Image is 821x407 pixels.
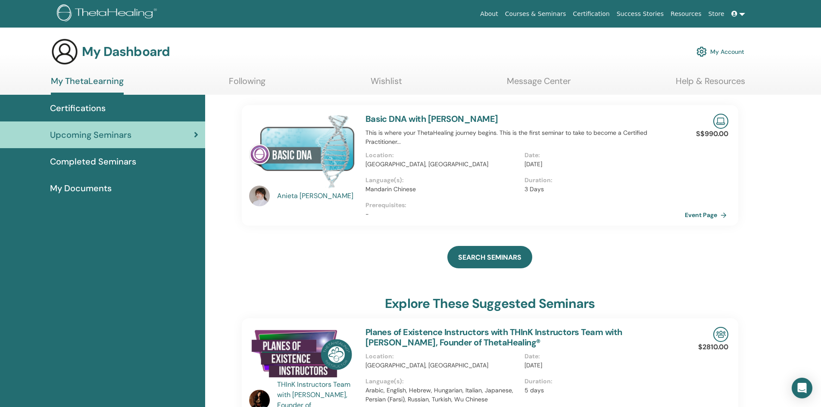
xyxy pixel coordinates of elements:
[365,128,684,146] p: This is where your ThetaHealing journey begins. This is the first seminar to take to become a Cer...
[57,4,160,24] img: logo.png
[50,128,131,141] span: Upcoming Seminars
[613,6,667,22] a: Success Stories
[502,6,570,22] a: Courses & Seminars
[249,114,355,188] img: Basic DNA
[365,386,519,404] p: Arabic, English, Hebrew, Hungarian, Italian, Japanese, Persian (Farsi), Russian, Turkish, Wu Chinese
[277,191,357,201] a: Anieta [PERSON_NAME]
[524,151,678,160] p: Date :
[569,6,613,22] a: Certification
[676,76,745,93] a: Help & Resources
[50,155,136,168] span: Completed Seminars
[365,361,519,370] p: [GEOGRAPHIC_DATA], [GEOGRAPHIC_DATA]
[365,176,519,185] p: Language(s) :
[705,6,728,22] a: Store
[524,352,678,361] p: Date :
[249,186,270,206] img: default.jpg
[458,253,521,262] span: SEARCH SEMINARS
[50,182,112,195] span: My Documents
[713,327,728,342] img: In-Person Seminar
[447,246,532,268] a: SEARCH SEMINARS
[365,201,684,210] p: Prerequisites :
[524,386,678,395] p: 5 days
[229,76,265,93] a: Following
[685,208,730,221] a: Event Page
[696,129,728,139] p: S$990.00
[524,160,678,169] p: [DATE]
[365,326,622,348] a: Planes of Existence Instructors with THInK Instructors Team with [PERSON_NAME], Founder of ThetaH...
[249,327,355,382] img: Planes of Existence Instructors
[365,113,498,124] a: Basic DNA with [PERSON_NAME]
[365,210,684,219] p: -
[365,352,519,361] p: Location :
[51,38,78,65] img: generic-user-icon.jpg
[371,76,402,93] a: Wishlist
[50,102,106,115] span: Certifications
[667,6,705,22] a: Resources
[524,377,678,386] p: Duration :
[696,44,707,59] img: cog.svg
[365,185,519,194] p: Mandarin Chinese
[365,160,519,169] p: [GEOGRAPHIC_DATA], [GEOGRAPHIC_DATA]
[696,42,744,61] a: My Account
[365,151,519,160] p: Location :
[524,185,678,194] p: 3 Days
[792,378,812,398] div: Open Intercom Messenger
[51,76,124,95] a: My ThetaLearning
[524,361,678,370] p: [DATE]
[713,114,728,129] img: Live Online Seminar
[385,296,595,311] h3: explore these suggested seminars
[507,76,571,93] a: Message Center
[524,176,678,185] p: Duration :
[477,6,501,22] a: About
[365,377,519,386] p: Language(s) :
[82,44,170,59] h3: My Dashboard
[698,342,728,352] p: $2810.00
